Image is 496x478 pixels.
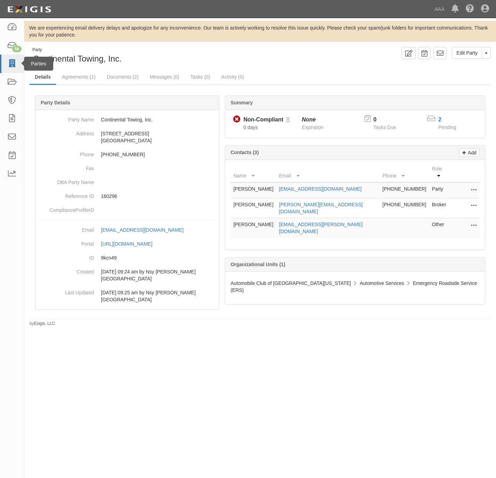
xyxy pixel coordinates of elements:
th: Email [276,162,380,182]
div: [EMAIL_ADDRESS][DOMAIN_NAME] [101,226,183,233]
dt: ComplianceProfileID [38,203,94,214]
span: Tasks Due [373,125,396,130]
a: Tasks (0) [185,70,215,84]
i: Help Center - Complianz [466,5,474,13]
b: Organizational Units (1) [230,262,285,267]
a: 2 [438,117,441,122]
span: Automotive Services [360,280,404,286]
dd: Continental Towing, Inc. [38,113,216,127]
div: We are experiencing email delivery delays and apologize for any inconvenience. Our team is active... [24,24,496,38]
dt: ID [38,251,94,261]
div: Parties [24,57,53,71]
div: 56 [12,46,22,52]
td: Other [429,218,452,238]
th: Role [429,162,452,182]
span: Continental Towing, Inc. [33,54,121,63]
dt: Created [38,265,94,275]
img: logo-5460c22ac91f19d4615b14bd174203de0afe785f0fc80cf4dbbc73dc1793850b.png [5,3,53,16]
span: Automobile Club of [GEOGRAPHIC_DATA][US_STATE] [230,280,351,286]
dt: Phone [38,148,94,158]
a: Exigis, LLC [34,321,55,326]
span: Expiration [302,125,323,130]
td: [PHONE_NUMBER] [380,182,429,198]
a: Add [459,148,480,157]
dt: Reference ID [38,189,94,200]
dd: 9kcn49 [38,251,216,265]
dt: Fax [38,161,94,172]
a: Documents (2) [101,70,144,84]
i: None [302,117,316,122]
a: AAA [431,2,448,16]
dd: 08/18/2025 09:24 am by Nsy Archibong-Usoro [38,265,216,286]
dt: Last Updated [38,286,94,296]
a: [EMAIL_ADDRESS][PERSON_NAME][DOMAIN_NAME] [279,222,363,234]
div: Party [32,47,121,53]
a: Messages (0) [144,70,184,84]
dt: Portal [38,237,94,247]
small: by [30,321,55,327]
td: [PHONE_NUMBER] [380,198,429,218]
p: Add [466,149,477,157]
span: Since 08/18/2025 [243,125,258,130]
a: Edit Party [452,47,482,59]
td: [PERSON_NAME] [230,198,276,218]
td: [PERSON_NAME] [230,182,276,198]
span: Pending [438,125,456,130]
a: Details [30,70,56,85]
a: [URL][DOMAIN_NAME] [101,241,160,247]
a: [EMAIL_ADDRESS][DOMAIN_NAME] [101,227,191,233]
dt: Email [38,223,94,233]
th: Name [230,162,276,182]
i: Non-Compliant [233,116,241,123]
a: [EMAIL_ADDRESS][DOMAIN_NAME] [279,186,362,192]
a: [PERSON_NAME][EMAIL_ADDRESS][DOMAIN_NAME] [279,202,363,214]
b: Party Details [41,100,70,105]
p: 0 [373,116,405,124]
dd: 08/18/2025 09:25 am by Nsy Archibong-Usoro [38,286,216,306]
i: Pending Review [286,118,290,122]
dt: Address [38,127,94,137]
dt: Party Name [38,113,94,123]
td: [PERSON_NAME] [230,218,276,238]
div: Continental Towing, Inc. [30,47,255,65]
b: Summary [230,100,253,105]
td: Party [429,182,452,198]
dt: DBA Party Name [38,175,94,186]
b: Contacts (3) [230,150,259,155]
dd: [PHONE_NUMBER] [38,148,216,161]
div: Non-Compliant [243,116,283,124]
dd: [STREET_ADDRESS] [GEOGRAPHIC_DATA] [38,127,216,148]
a: Agreements (1) [57,70,101,84]
td: Broker [429,198,452,218]
a: Activity (0) [216,70,249,84]
th: Phone [380,162,429,182]
p: 160296 [101,193,216,200]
